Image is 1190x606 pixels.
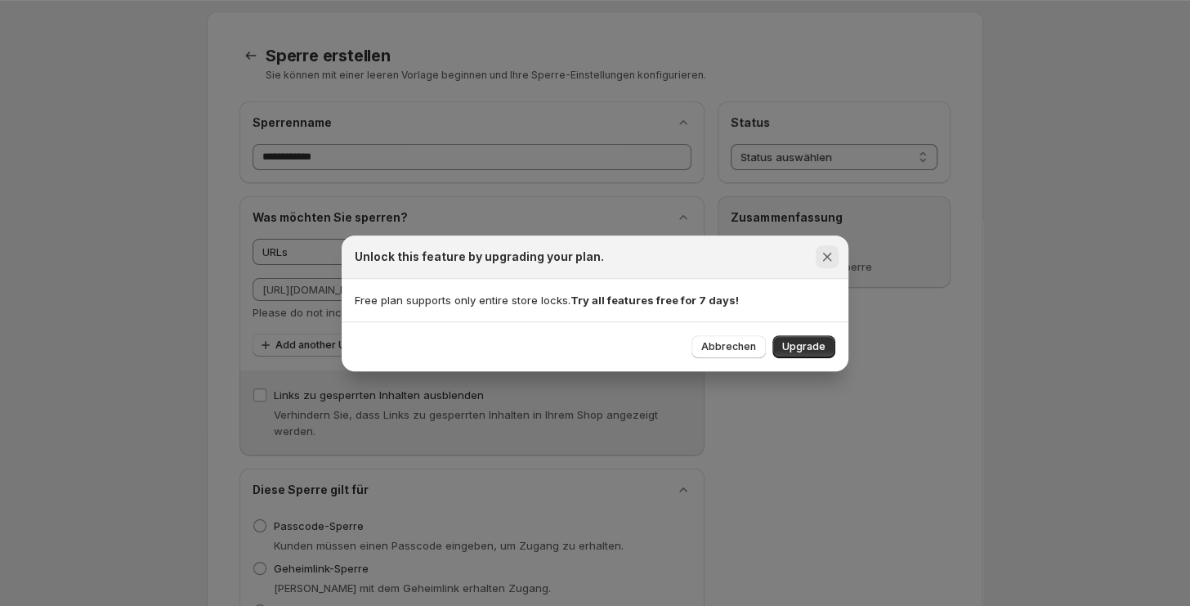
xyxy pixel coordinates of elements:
[355,249,604,265] h2: Unlock this feature by upgrading your plan.
[782,340,825,353] span: Upgrade
[701,340,756,353] span: Abbrechen
[355,292,835,308] p: Free plan supports only entire store locks.
[816,245,839,268] button: Schließen
[772,335,835,358] button: Upgrade
[570,294,739,307] strong: Try all features free for 7 days!
[691,335,766,358] button: Abbrechen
